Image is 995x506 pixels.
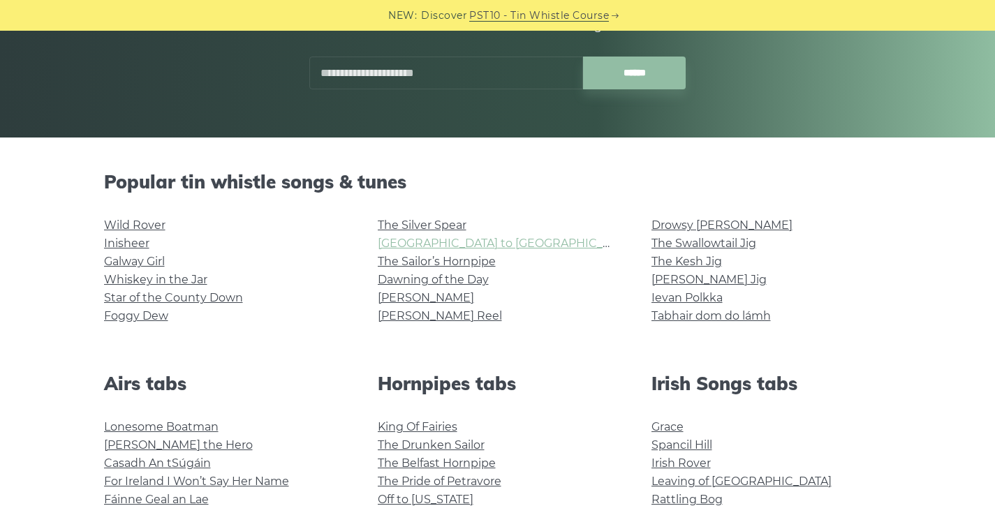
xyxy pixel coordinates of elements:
span: Discover [421,8,467,24]
a: The Kesh Jig [651,255,722,268]
a: Ievan Polkka [651,291,723,304]
a: The Silver Spear [378,218,466,232]
a: King Of Fairies [378,420,457,433]
a: [PERSON_NAME] [378,291,474,304]
h2: Hornpipes tabs [378,373,618,394]
a: [GEOGRAPHIC_DATA] to [GEOGRAPHIC_DATA] [378,237,635,250]
a: Off to [US_STATE] [378,493,473,506]
h2: Irish Songs tabs [651,373,892,394]
a: Galway Girl [104,255,165,268]
span: NEW: [388,8,417,24]
a: Spancil Hill [651,438,712,452]
a: The Swallowtail Jig [651,237,756,250]
a: Dawning of the Day [378,273,489,286]
a: Inisheer [104,237,149,250]
a: PST10 - Tin Whistle Course [469,8,609,24]
a: Fáinne Geal an Lae [104,493,209,506]
a: Whiskey in the Jar [104,273,207,286]
a: [PERSON_NAME] Jig [651,273,767,286]
a: Star of the County Down [104,291,243,304]
a: The Drunken Sailor [378,438,485,452]
a: For Ireland I Won’t Say Her Name [104,475,289,488]
a: Rattling Bog [651,493,723,506]
a: Grace [651,420,684,433]
a: The Belfast Hornpipe [378,456,496,470]
a: [PERSON_NAME] the Hero [104,438,253,452]
a: Foggy Dew [104,309,168,322]
a: Drowsy [PERSON_NAME] [651,218,793,232]
h2: Popular tin whistle songs & tunes [104,171,892,193]
a: Leaving of [GEOGRAPHIC_DATA] [651,475,832,488]
a: Casadh An tSúgáin [104,456,211,470]
a: The Pride of Petravore [378,475,501,488]
a: Tabhair dom do lámh [651,309,771,322]
a: Irish Rover [651,456,711,470]
a: Lonesome Boatman [104,420,219,433]
a: [PERSON_NAME] Reel [378,309,502,322]
a: Wild Rover [104,218,165,232]
a: The Sailor’s Hornpipe [378,255,496,268]
h2: Airs tabs [104,373,344,394]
